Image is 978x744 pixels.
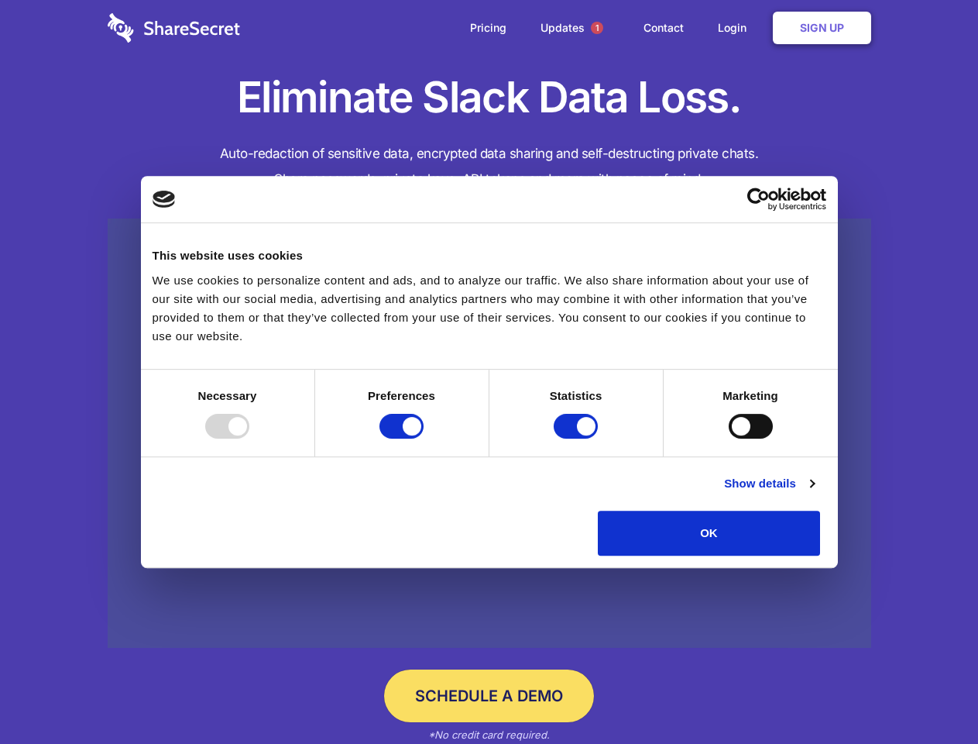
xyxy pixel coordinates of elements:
strong: Marketing [722,389,778,402]
a: Contact [628,4,699,52]
a: Wistia video thumbnail [108,219,871,649]
div: We use cookies to personalize content and ads, and to analyze our traffic. We also share informat... [153,271,826,346]
h1: Eliminate Slack Data Loss. [108,70,871,126]
button: OK [598,511,820,556]
div: This website uses cookies [153,246,826,265]
a: Usercentrics Cookiebot - opens in a new window [691,188,826,211]
strong: Necessary [198,389,257,402]
a: Login [702,4,770,52]
a: Pricing [455,4,522,52]
em: *No credit card required. [428,728,550,741]
img: logo [153,191,176,208]
img: logo-wordmark-white-trans-d4663122ce5f474addd5e946df7df03e33cb6a1c49d2221995e7729f52c070b2.svg [108,13,240,43]
a: Show details [724,474,814,493]
strong: Preferences [368,389,435,402]
a: Sign Up [773,12,871,44]
span: 1 [591,22,603,34]
strong: Statistics [550,389,602,402]
a: Schedule a Demo [384,670,594,722]
h4: Auto-redaction of sensitive data, encrypted data sharing and self-destructing private chats. Shar... [108,141,871,192]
